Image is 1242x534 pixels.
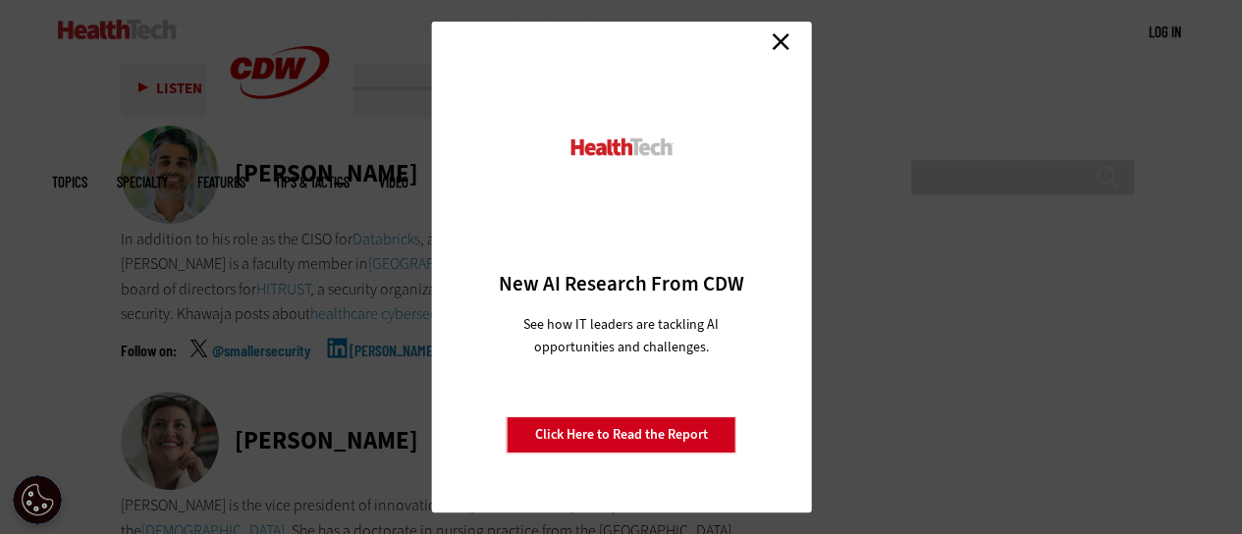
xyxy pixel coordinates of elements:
[507,416,736,454] a: Click Here to Read the Report
[500,313,742,358] p: See how IT leaders are tackling AI opportunities and challenges.
[13,475,62,524] button: Open Preferences
[13,475,62,524] div: Cookie Settings
[567,136,675,157] img: HealthTech_0.png
[766,27,795,56] a: Close
[465,270,777,297] h3: New AI Research From CDW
